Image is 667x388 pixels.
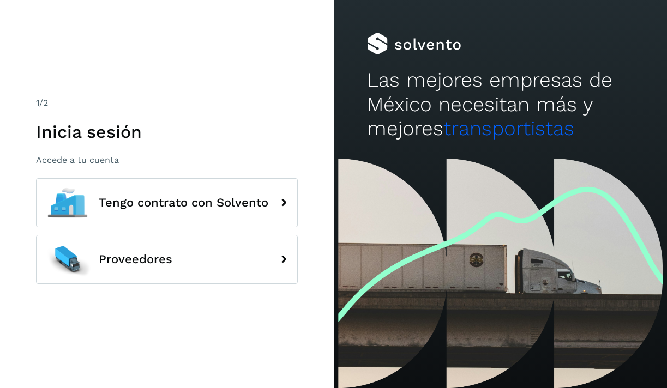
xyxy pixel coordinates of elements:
h1: Inicia sesión [36,122,298,142]
div: /2 [36,96,298,110]
span: 1 [36,98,39,108]
p: Accede a tu cuenta [36,155,298,165]
span: transportistas [443,117,574,140]
span: Proveedores [99,253,172,266]
button: Tengo contrato con Solvento [36,178,298,227]
button: Proveedores [36,235,298,284]
h2: Las mejores empresas de México necesitan más y mejores [367,68,634,141]
span: Tengo contrato con Solvento [99,196,268,209]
